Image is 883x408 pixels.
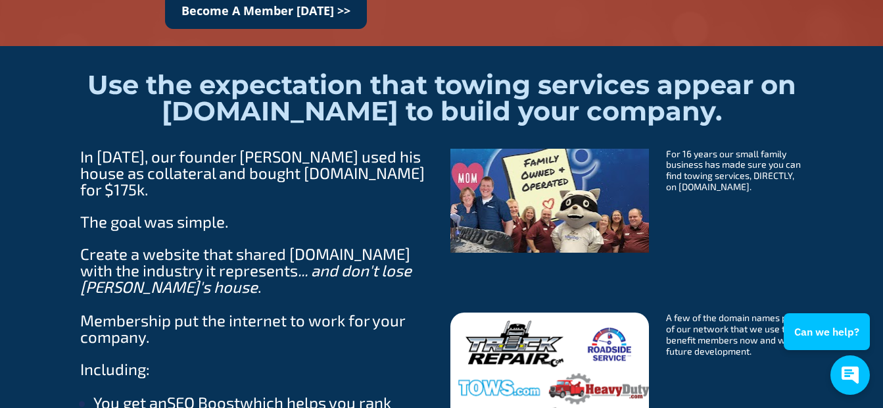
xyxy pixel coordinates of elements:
[774,277,883,408] iframe: Conversations
[80,147,428,199] span: In [DATE], our founder [PERSON_NAME] used his house as collateral and bought [DOMAIN_NAME] for $1...
[80,244,415,296] span: Create a website that shared [DOMAIN_NAME] with the industry it represents .
[80,359,150,378] span: Including:
[666,148,803,192] span: For 16 years our small family business has made sure you can find towing services, DIRECTLY, on [...
[80,261,415,296] em: ... and don't lose [PERSON_NAME]'s house
[87,68,803,127] span: Use the expectation that towing services appear on [DOMAIN_NAME] to build your company.
[666,312,801,356] span: A few of the domain names part of our network that we use to benefit members now and with future ...
[80,311,408,346] span: Membership put the internet to work for your company.
[80,212,229,231] span: The goal was simple.
[450,149,649,253] img: Towing.com is a family owned and operated business.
